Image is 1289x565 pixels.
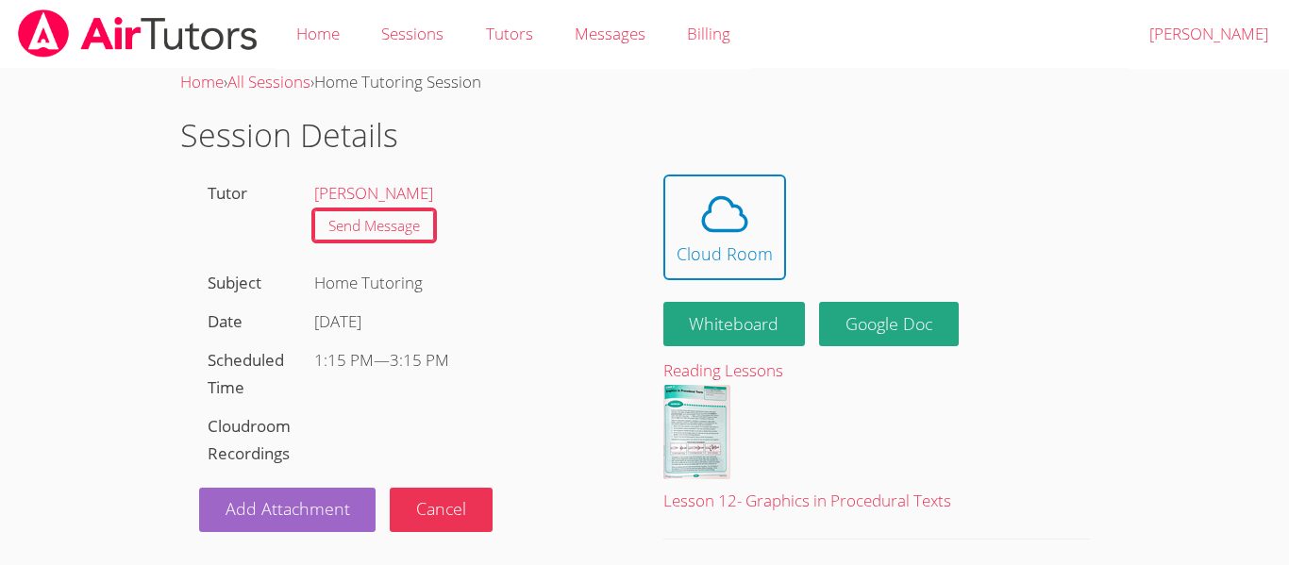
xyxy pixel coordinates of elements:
[575,23,645,44] span: Messages
[663,385,730,479] img: Lesson%2012-%20Graphics%20in%20Procedural%20Texts.pdf
[663,357,1090,515] a: Reading LessonsLesson 12- Graphics in Procedural Texts
[208,349,284,398] label: Scheduled Time
[390,488,493,532] button: Cancel
[663,357,1090,385] div: Reading Lessons
[16,9,259,58] img: airtutors_banner-c4298cdbf04f3fff15de1276eac7730deb9818008684d7c2e4769d2f7ddbe033.png
[314,71,481,92] span: Home Tutoring Session
[306,264,626,303] div: Home Tutoring
[314,182,433,204] a: [PERSON_NAME]
[677,241,773,267] div: Cloud Room
[199,488,377,532] a: Add Attachment
[180,111,1109,159] h1: Session Details
[390,349,449,371] span: 3:15 PM
[314,308,617,336] div: [DATE]
[208,272,261,293] label: Subject
[314,349,374,371] span: 1:15 PM
[180,71,224,92] a: Home
[663,488,1090,515] div: Lesson 12- Graphics in Procedural Texts
[819,302,959,346] a: Google Doc
[663,302,806,346] button: Whiteboard
[208,415,291,464] label: Cloudroom Recordings
[314,347,617,374] div: —
[314,210,434,241] a: Send Message
[663,174,786,280] button: Cloud Room
[227,71,310,92] a: All Sessions
[208,310,243,332] label: Date
[208,182,247,204] label: Tutor
[180,69,1109,96] div: › ›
